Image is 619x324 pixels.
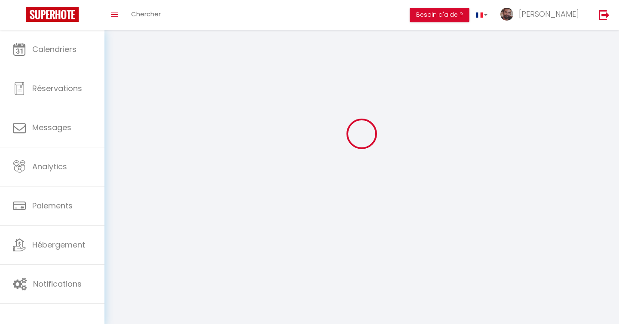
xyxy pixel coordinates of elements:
img: Super Booking [26,7,79,22]
span: Messages [32,122,71,133]
span: Analytics [32,161,67,172]
span: [PERSON_NAME] [519,9,579,19]
span: Réservations [32,83,82,94]
button: Ouvrir le widget de chat LiveChat [7,3,33,29]
img: logout [599,9,610,20]
img: ... [500,8,513,21]
span: Paiements [32,200,73,211]
span: Notifications [33,278,82,289]
button: Besoin d'aide ? [410,8,469,22]
span: Calendriers [32,44,77,55]
span: Hébergement [32,239,85,250]
span: Chercher [131,9,161,18]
